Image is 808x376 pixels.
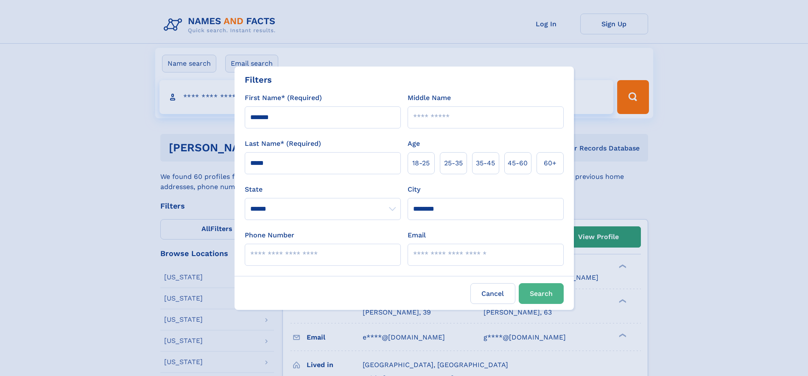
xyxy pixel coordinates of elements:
[412,158,430,168] span: 18‑25
[544,158,556,168] span: 60+
[508,158,528,168] span: 45‑60
[408,139,420,149] label: Age
[245,184,401,195] label: State
[519,283,564,304] button: Search
[245,139,321,149] label: Last Name* (Required)
[245,230,294,240] label: Phone Number
[245,73,272,86] div: Filters
[245,93,322,103] label: First Name* (Required)
[408,93,451,103] label: Middle Name
[408,184,420,195] label: City
[476,158,495,168] span: 35‑45
[408,230,426,240] label: Email
[444,158,463,168] span: 25‑35
[470,283,515,304] label: Cancel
